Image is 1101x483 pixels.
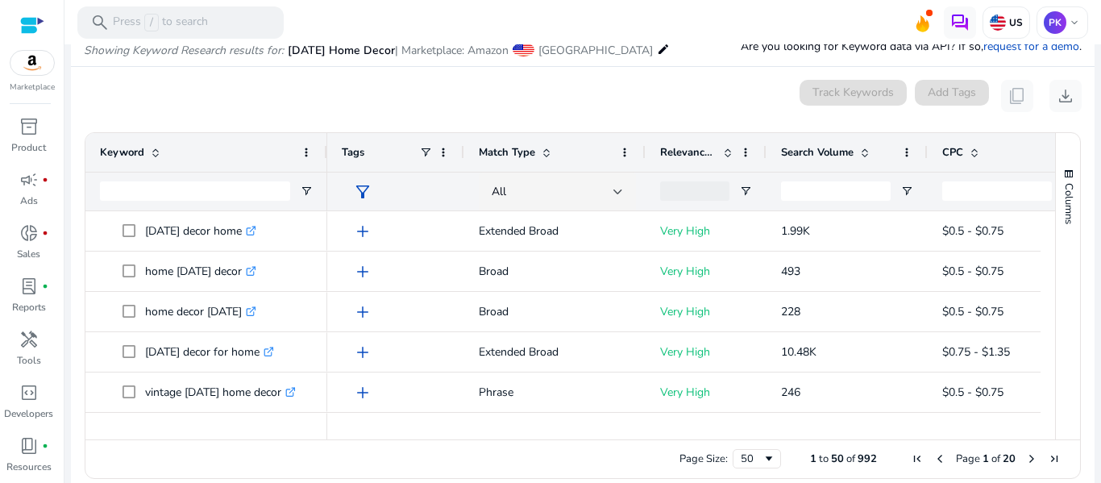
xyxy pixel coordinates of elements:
span: $0.5 - $0.75 [942,385,1003,400]
p: Reports [12,300,46,314]
span: 246 [781,385,800,400]
span: $0.5 - $0.75 [942,223,1003,239]
i: Showing Keyword Research results for: [84,43,284,58]
span: inventory_2 [19,117,39,136]
span: fiber_manual_record [42,230,48,236]
span: 1.99K [781,223,810,239]
p: Very High [660,214,752,248]
span: fiber_manual_record [42,443,48,449]
p: Very High [660,255,752,288]
span: handyman [19,330,39,349]
span: Page [956,452,980,466]
span: 992 [858,452,877,466]
span: 493 [781,264,800,279]
p: Phrase [479,416,631,449]
p: [DATE] decor for home [145,335,274,368]
span: fiber_manual_record [42,283,48,289]
p: Very High [660,376,752,409]
p: [DATE] home decor outdoor [145,416,300,449]
p: Developers [4,406,53,421]
span: of [846,452,855,466]
span: Tags [342,145,364,160]
p: Broad [479,255,631,288]
span: Columns [1062,183,1076,224]
span: 10.48K [781,344,816,360]
span: 228 [781,304,800,319]
span: add [353,262,372,281]
button: Open Filter Menu [739,185,752,198]
p: vintage [DATE] home decor [145,376,296,409]
p: Broad [479,295,631,328]
span: $0.5 - $0.75 [942,304,1003,319]
p: home decor [DATE] [145,295,256,328]
span: add [353,343,372,362]
span: Relevance Score [660,145,717,160]
input: Keyword Filter Input [100,181,290,201]
span: [DATE] Home Decor [288,43,395,58]
span: Match Type [479,145,535,160]
span: add [353,302,372,322]
p: US [1006,16,1023,29]
span: All [492,184,506,199]
p: Ads [20,194,38,208]
p: Extended Broad [479,335,631,368]
span: Keyword [100,145,144,160]
span: | Marketplace: Amazon [395,43,509,58]
span: add [353,222,372,241]
span: code_blocks [19,383,39,402]
div: First Page [911,452,924,465]
button: download [1049,80,1082,112]
span: 20 [1003,452,1016,466]
img: amazon.svg [10,51,54,75]
p: Product [11,140,46,155]
p: Sales [17,247,40,261]
span: 1 [983,452,989,466]
span: donut_small [19,223,39,243]
span: search [90,13,110,32]
img: us.svg [990,15,1006,31]
button: Open Filter Menu [900,185,913,198]
p: Extended Broad [479,214,631,248]
p: Marketplace [10,81,55,94]
span: [GEOGRAPHIC_DATA] [538,43,653,58]
input: Search Volume Filter Input [781,181,891,201]
span: download [1056,86,1075,106]
div: Next Page [1025,452,1038,465]
span: add [353,383,372,402]
div: Last Page [1048,452,1061,465]
span: book_4 [19,436,39,456]
span: add [353,423,372,443]
span: $0.75 - $1.35 [942,344,1010,360]
span: of [991,452,1000,466]
p: [DATE] decor home [145,214,256,248]
span: 50 [831,452,844,466]
div: 50 [741,452,762,466]
p: Tools [17,353,41,368]
span: $0.5 - $0.75 [942,264,1003,279]
div: Page Size: [679,452,728,466]
span: keyboard_arrow_down [1068,16,1081,29]
span: 1 [810,452,816,466]
span: CPC [942,145,963,160]
div: Previous Page [933,452,946,465]
input: CPC Filter Input [942,181,1052,201]
p: Very High [660,295,752,328]
span: to [819,452,829,466]
span: campaign [19,170,39,189]
button: Open Filter Menu [300,185,313,198]
p: home [DATE] decor [145,255,256,288]
p: Very High [660,335,752,368]
p: Very High [660,416,752,449]
span: lab_profile [19,277,39,296]
p: Resources [6,460,52,474]
p: Phrase [479,376,631,409]
span: filter_alt [353,182,372,202]
p: PK [1044,11,1066,34]
span: Search Volume [781,145,854,160]
span: / [144,14,159,31]
div: Page Size [733,449,781,468]
span: fiber_manual_record [42,177,48,183]
p: Press to search [113,14,208,31]
mat-icon: edit [657,40,670,59]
